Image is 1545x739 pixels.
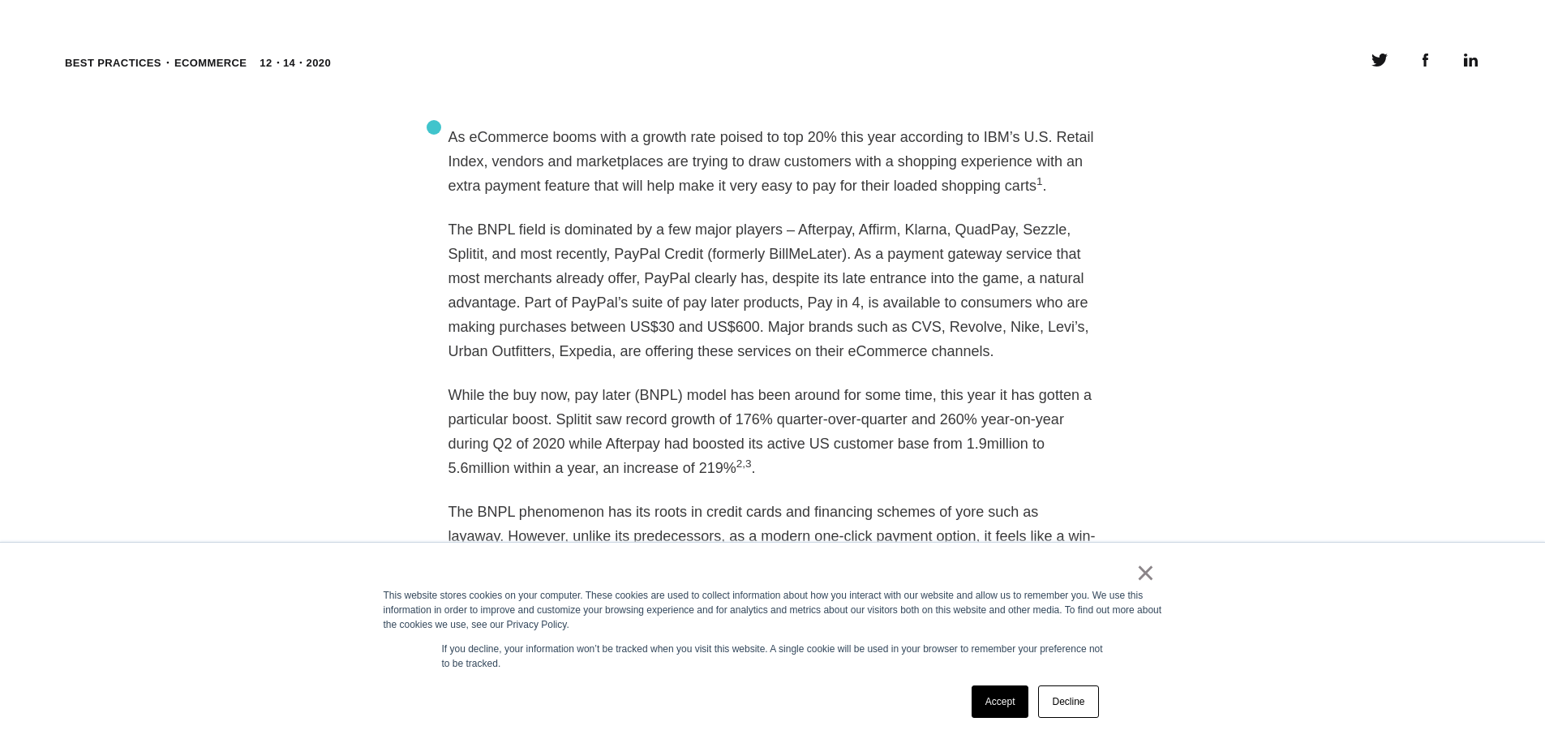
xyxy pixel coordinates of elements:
[65,57,161,69] a: Best practices
[384,588,1162,632] div: This website stores cookies on your computer. These cookies are used to collect information about...
[1038,685,1098,718] a: Decline
[448,125,1097,198] p: As eCommerce booms with a growth rate poised to top 20% this year according to IBM’s U.S. Retail ...
[736,458,752,470] sup: 2,3
[448,500,1097,573] p: The BNPL phenomenon has its roots in credit cards and financing schemes of yore such as layaway. ...
[448,217,1097,363] p: The BNPL field is dominated by a few major players – Afterpay, Affirm, Klarna, QuadPay, Sezzle, S...
[1036,175,1043,187] sup: 1
[1136,565,1156,580] a: ×
[972,685,1029,718] a: Accept
[260,55,331,71] time: 12・14・2020
[174,57,247,69] a: eCommerce
[442,642,1104,671] p: If you decline, your information won’t be tracked when you visit this website. A single cookie wi...
[448,383,1097,480] p: While the buy now, pay later (BNPL) model has been around for some time, this year it has gotten ...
